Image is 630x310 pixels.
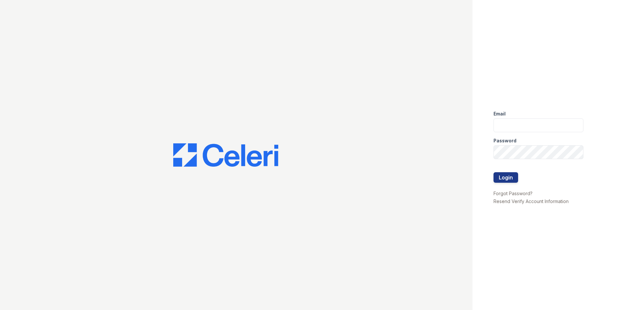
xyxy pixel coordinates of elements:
[173,143,278,167] img: CE_Logo_Blue-a8612792a0a2168367f1c8372b55b34899dd931a85d93a1a3d3e32e68fde9ad4.png
[493,191,533,196] a: Forgot Password?
[493,111,506,117] label: Email
[493,198,569,204] a: Resend Verify Account Information
[493,172,518,183] button: Login
[493,137,516,144] label: Password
